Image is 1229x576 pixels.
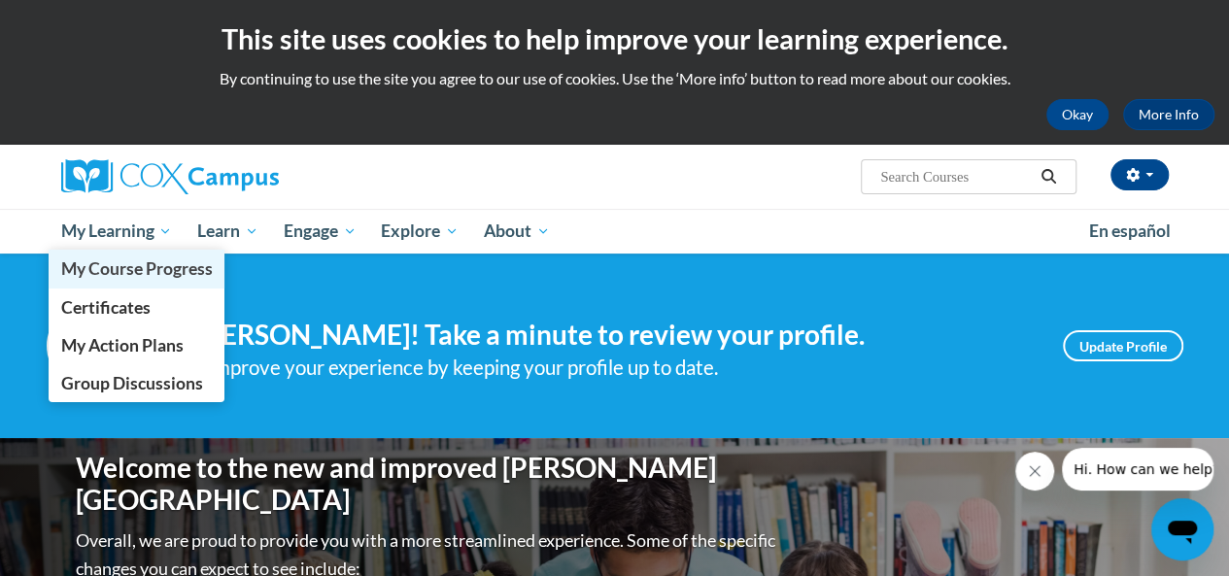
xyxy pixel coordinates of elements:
a: Cox Campus [61,159,411,194]
img: Profile Image [47,302,134,390]
a: Group Discussions [49,364,225,402]
input: Search Courses [878,165,1034,188]
span: Hi. How can we help? [12,14,157,29]
a: Learn [185,209,271,254]
h4: Hi [PERSON_NAME]! Take a minute to review your profile. [163,319,1034,352]
span: Explore [381,220,459,243]
span: My Course Progress [60,258,212,279]
iframe: Close message [1015,452,1054,491]
button: Account Settings [1110,159,1169,190]
a: Update Profile [1063,330,1183,361]
span: Engage [284,220,357,243]
button: Okay [1046,99,1109,130]
div: Main menu [47,209,1183,254]
span: Learn [197,220,258,243]
a: Engage [271,209,369,254]
a: My Learning [49,209,186,254]
p: By continuing to use the site you agree to our use of cookies. Use the ‘More info’ button to read... [15,68,1214,89]
a: Explore [368,209,471,254]
iframe: Message from company [1062,448,1213,491]
a: My Action Plans [49,326,225,364]
h1: Welcome to the new and improved [PERSON_NAME][GEOGRAPHIC_DATA] [76,452,780,517]
h2: This site uses cookies to help improve your learning experience. [15,19,1214,58]
a: En español [1076,211,1183,252]
a: About [471,209,563,254]
div: Help improve your experience by keeping your profile up to date. [163,352,1034,384]
a: Certificates [49,288,225,326]
a: My Course Progress [49,250,225,288]
span: En español [1089,220,1171,241]
a: More Info [1123,99,1214,130]
span: About [484,220,550,243]
button: Search [1034,165,1063,188]
span: My Action Plans [60,335,183,356]
iframe: Button to launch messaging window [1151,498,1213,560]
img: Cox Campus [61,159,279,194]
span: Certificates [60,297,150,318]
span: Group Discussions [60,373,202,393]
span: My Learning [60,220,172,243]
